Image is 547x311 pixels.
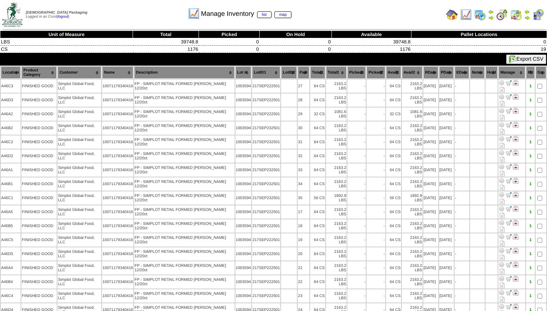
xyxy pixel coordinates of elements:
[310,79,325,93] td: 64 CS
[499,304,505,310] img: Adjust
[513,178,519,184] img: Manage Hold
[439,79,454,93] td: [DATE]
[488,15,494,21] img: arrowright.gif
[326,107,347,121] td: 1081.6 LBS
[102,205,133,219] td: 10071179340416
[326,191,347,205] td: 1892.8 LBS
[252,79,280,93] td: 217SEP222501
[513,262,519,268] img: Manage Hold
[347,121,366,135] td: -
[57,205,101,219] td: Simplot Global Food, LLC
[252,135,280,149] td: 217SEP232501
[455,79,469,93] td: -
[57,191,101,205] td: Simplot Global Food, LLC
[134,191,234,205] td: FP - SIMPLOT RETAIL FORMED [PERSON_NAME] 12/20ct
[367,149,385,163] td: -
[439,177,454,191] td: [DATE]
[513,122,519,128] img: Manage Hold
[367,66,385,79] th: Picked2
[423,205,438,219] td: [DATE]
[332,38,411,46] td: 39748.8
[524,15,530,21] img: arrowright.gif
[439,66,454,79] th: PDate
[499,192,505,198] img: Adjust
[526,66,535,79] th: Plt
[310,107,325,121] td: 32 CS
[446,9,458,21] img: home.gif
[386,163,401,177] td: 64 CS
[455,66,469,79] th: EDate
[536,66,546,79] th: Grp
[513,206,519,212] img: Manage Hold
[57,163,101,177] td: Simplot Global Food, LLC
[367,205,385,219] td: -
[506,304,512,310] img: Move
[298,79,309,93] td: 27
[499,178,505,184] img: Adjust
[500,199,505,204] i: Note
[513,290,519,296] img: Manage Hold
[1,66,21,79] th: Location
[326,149,347,163] td: 2163.2 LBS
[326,163,347,177] td: 2163.2 LBS
[235,66,252,79] th: Lot #
[513,304,519,310] img: Manage Hold
[513,80,519,86] img: Manage Hold
[423,149,438,163] td: [DATE]
[506,192,512,198] img: Move
[252,107,280,121] td: 217SEP222501
[252,149,280,163] td: 217SEP232501
[499,248,505,254] img: Adjust
[1,177,21,191] td: A46B1
[1,79,21,93] td: A46C3
[310,205,325,219] td: 64 CS
[134,149,234,163] td: FP - SIMPLOT RETAIL FORMED [PERSON_NAME] 12/20ct
[506,234,512,240] img: Move
[402,135,422,149] td: 2163.2 LBS
[102,135,133,149] td: 10071179340416
[235,205,252,219] td: 1003594
[21,121,57,135] td: FINISHED GOOD
[134,205,234,219] td: FP - SIMPLOT RETAIL FORMED [PERSON_NAME] 12/20ct
[499,150,505,156] img: Adjust
[57,135,101,149] td: Simplot Global Food, LLC
[298,149,309,163] td: 32
[332,31,411,38] th: Available
[235,135,252,149] td: 1003594
[439,163,454,177] td: [DATE]
[134,135,234,149] td: FP - SIMPLOT RETAIL FORMED [PERSON_NAME] 12/20ct
[134,177,234,191] td: FP - SIMPLOT RETAIL FORMED [PERSON_NAME] 12/20ct
[326,177,347,191] td: 2163.2 LBS
[133,31,199,38] th: Total
[102,107,133,121] td: 10071179340416
[474,9,486,21] img: calendarprod.gif
[257,11,271,18] a: list
[1,191,21,205] td: A46C1
[1,163,21,177] td: A46A1
[57,66,101,79] th: Customer
[252,205,280,219] td: 217SEP222501
[21,191,57,205] td: FINISHED GOOD
[347,163,366,177] td: -
[21,177,57,191] td: FINISHED GOOD
[513,276,519,282] img: Manage Hold
[500,115,505,120] i: Note
[347,93,366,107] td: -
[513,136,519,142] img: Manage Hold
[298,177,309,191] td: 34
[57,107,101,121] td: Simplot Global Food, LLC
[506,206,512,212] img: Move
[499,290,505,296] img: Adjust
[402,191,422,205] td: 1892.8 LBS
[455,163,469,177] td: -
[423,135,438,149] td: [DATE]
[310,135,325,149] td: 64 CS
[510,9,522,21] img: calendarinout.gif
[513,234,519,240] img: Manage Hold
[133,46,199,53] td: 1176
[386,66,401,79] th: Avail1
[326,205,347,219] td: 2163.2 LBS
[26,11,87,15] span: [DEMOGRAPHIC_DATA] Packaging
[298,107,309,121] td: 29
[133,38,199,46] td: 39748.8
